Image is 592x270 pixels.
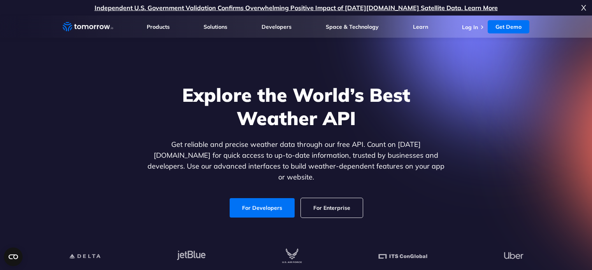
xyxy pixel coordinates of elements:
button: Open CMP widget [4,247,23,266]
a: Solutions [204,23,227,30]
a: For Developers [230,198,295,218]
h1: Explore the World’s Best Weather API [146,83,446,130]
a: Learn [413,23,428,30]
a: Space & Technology [326,23,379,30]
a: Get Demo [488,20,529,33]
a: Products [147,23,170,30]
a: Independent U.S. Government Validation Confirms Overwhelming Positive Impact of [DATE][DOMAIN_NAM... [95,4,498,12]
a: Home link [63,21,113,33]
p: Get reliable and precise weather data through our free API. Count on [DATE][DOMAIN_NAME] for quic... [146,139,446,183]
a: Log In [462,24,478,31]
a: Developers [262,23,292,30]
a: For Enterprise [301,198,363,218]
